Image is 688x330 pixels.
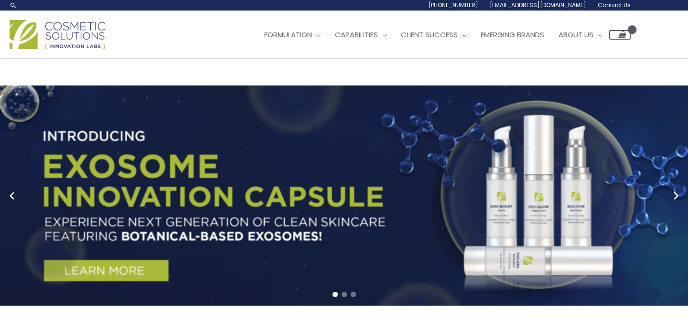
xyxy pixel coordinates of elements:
button: Next slide [669,189,683,203]
span: Emerging Brands [481,30,544,40]
span: Client Success [401,30,458,40]
span: Go to slide 2 [342,292,347,297]
a: About Us [551,21,609,49]
span: Contact Us [598,1,631,9]
img: Cosmetic Solutions Logo [10,20,105,49]
a: View Shopping Cart, empty [609,30,631,40]
span: About Us [559,30,593,40]
a: Client Success [394,21,473,49]
span: Formulation [264,30,312,40]
span: Capabilities [335,30,378,40]
a: Search icon link [10,1,17,9]
span: [PHONE_NUMBER] [429,1,478,9]
span: Go to slide 1 [333,292,338,297]
span: [EMAIL_ADDRESS][DOMAIN_NAME] [490,1,586,9]
a: Formulation [257,21,328,49]
a: Emerging Brands [473,21,551,49]
nav: Site Navigation [250,21,631,49]
span: Go to slide 3 [351,292,356,297]
button: Previous slide [5,189,19,203]
a: Capabilities [328,21,394,49]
